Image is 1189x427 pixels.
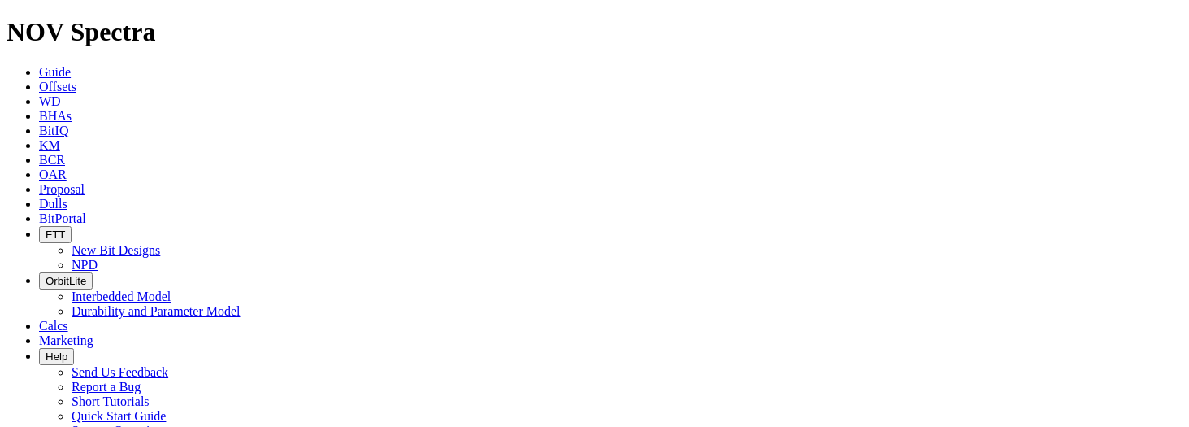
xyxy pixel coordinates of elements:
[7,17,1182,47] h1: NOV Spectra
[39,80,76,94] a: Offsets
[72,258,98,272] a: NPD
[72,290,171,303] a: Interbedded Model
[39,333,93,347] a: Marketing
[46,351,67,363] span: Help
[72,409,166,423] a: Quick Start Guide
[46,229,65,241] span: FTT
[39,138,60,152] a: KM
[72,304,241,318] a: Durability and Parameter Model
[39,182,85,196] a: Proposal
[39,153,65,167] a: BCR
[39,124,68,137] a: BitIQ
[39,168,67,181] a: OAR
[72,243,160,257] a: New Bit Designs
[39,197,67,211] a: Dulls
[72,380,141,394] a: Report a Bug
[39,348,74,365] button: Help
[39,226,72,243] button: FTT
[39,94,61,108] a: WD
[39,109,72,123] a: BHAs
[72,365,168,379] a: Send Us Feedback
[72,394,150,408] a: Short Tutorials
[39,272,93,290] button: OrbitLite
[39,319,68,333] a: Calcs
[46,275,86,287] span: OrbitLite
[39,211,86,225] a: BitPortal
[39,65,71,79] a: Guide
